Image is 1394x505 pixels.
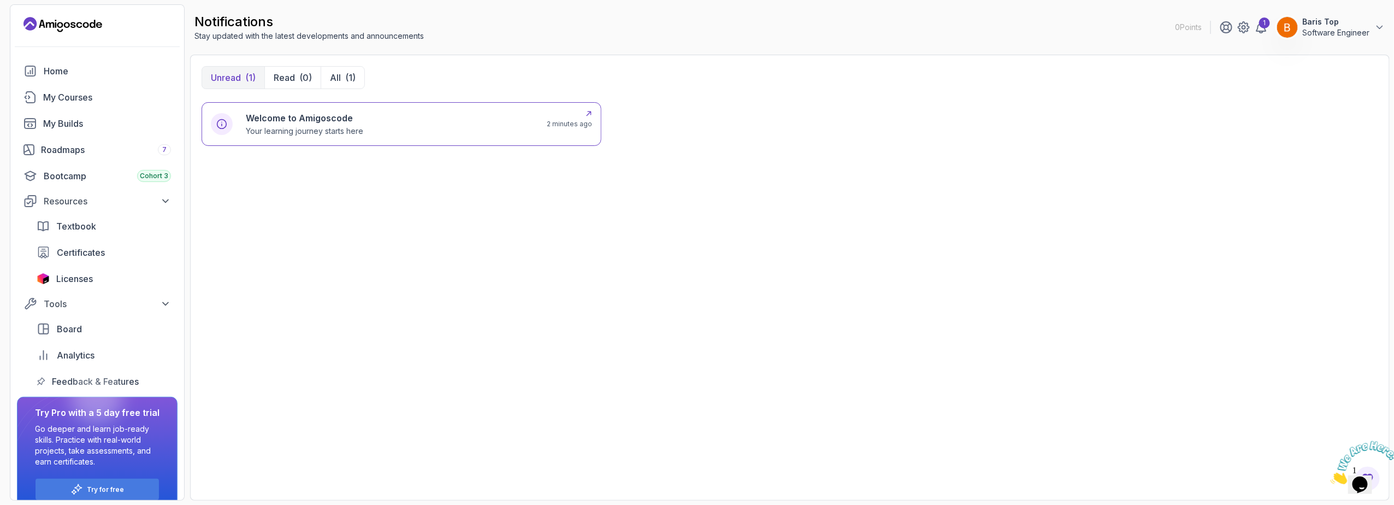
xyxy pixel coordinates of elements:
[43,91,171,104] div: My Courses
[140,172,168,180] span: Cohort 3
[35,478,160,501] button: Try for free
[1303,16,1370,27] p: Baris Top
[1255,21,1268,34] a: 1
[1277,16,1385,38] button: user profile imageBaris TopSoftware Engineer
[30,268,178,290] a: licenses
[245,71,256,84] div: (1)
[41,143,171,156] div: Roadmaps
[4,4,9,14] span: 1
[30,318,178,340] a: board
[44,169,171,183] div: Bootcamp
[345,71,356,84] div: (1)
[1259,17,1270,28] div: 1
[17,191,178,211] button: Resources
[44,64,171,78] div: Home
[44,297,171,310] div: Tools
[30,215,178,237] a: textbook
[52,375,139,388] span: Feedback & Features
[17,60,178,82] a: home
[202,67,264,89] button: Unread(1)
[17,113,178,134] a: builds
[37,273,50,284] img: jetbrains icon
[1277,17,1298,38] img: user profile image
[211,71,241,84] p: Unread
[299,71,312,84] div: (0)
[56,220,96,233] span: Textbook
[274,71,295,84] p: Read
[30,344,178,366] a: analytics
[87,485,125,494] a: Try for free
[17,139,178,161] a: roadmaps
[547,120,592,128] p: 2 minutes ago
[30,242,178,263] a: certificates
[57,246,105,259] span: Certificates
[1175,22,1202,33] p: 0 Points
[30,371,178,392] a: feedback
[43,117,171,130] div: My Builds
[246,111,363,125] h6: Welcome to Amigoscode
[17,294,178,314] button: Tools
[44,195,171,208] div: Resources
[246,126,363,137] p: Your learning journey starts here
[57,349,94,362] span: Analytics
[35,424,160,467] p: Go deeper and learn job-ready skills. Practice with real-world projects, take assessments, and ea...
[1326,437,1394,489] iframe: chat widget
[162,145,167,154] span: 7
[321,67,364,89] button: All(1)
[23,16,102,33] a: Landing page
[17,165,178,187] a: bootcamp
[17,86,178,108] a: courses
[1303,27,1370,38] p: Software Engineer
[194,31,424,42] p: Stay updated with the latest developments and announcements
[264,67,321,89] button: Read(0)
[4,4,72,48] img: Chat attention grabber
[330,71,341,84] p: All
[56,272,93,285] span: Licenses
[57,322,82,336] span: Board
[194,13,424,31] h2: notifications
